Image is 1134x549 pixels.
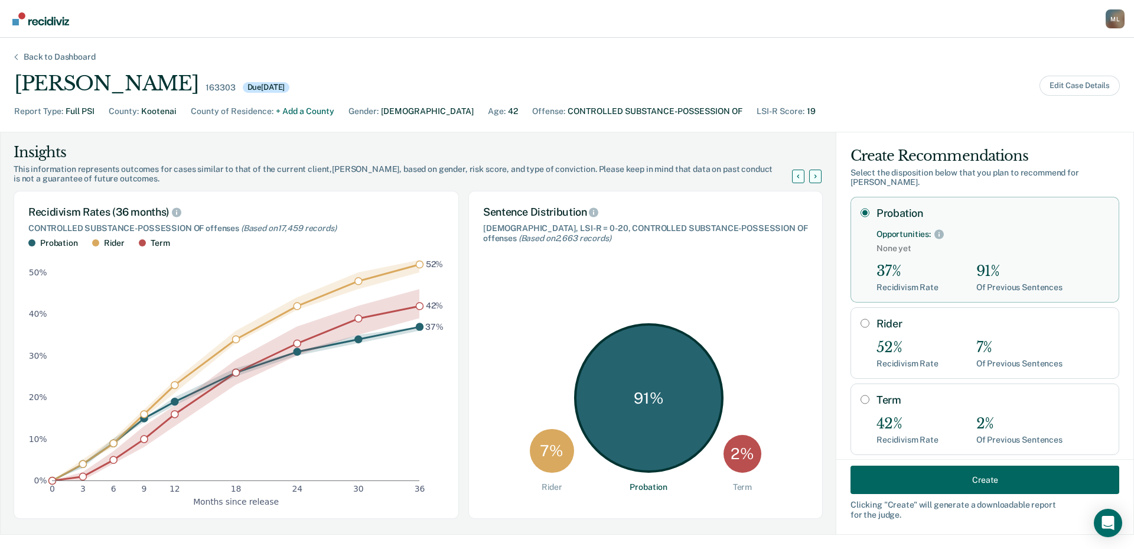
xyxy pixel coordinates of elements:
[876,317,1109,330] label: Rider
[850,500,1119,520] div: Clicking " Create " will generate a downloadable report for the judge.
[733,482,752,492] div: Term
[49,261,423,484] g: dot
[141,105,177,118] div: Kootenai
[29,268,47,485] g: y-axis tick label
[850,168,1119,188] div: Select the disposition below that you plan to recommend for [PERSON_NAME] .
[29,434,47,443] text: 10%
[850,147,1119,165] div: Create Recommendations
[850,466,1119,494] button: Create
[425,321,444,331] text: 37%
[426,301,444,310] text: 42%
[724,435,761,473] div: 2 %
[757,105,804,118] div: LSI-R Score :
[9,52,110,62] div: Back to Dashboard
[1039,76,1120,96] button: Edit Case Details
[488,105,506,118] div: Age :
[34,476,47,485] text: 0%
[542,482,562,492] div: Rider
[426,259,444,269] text: 52%
[976,359,1063,369] div: Of Previous Sentences
[876,359,939,369] div: Recidivism Rate
[976,282,1063,293] div: Of Previous Sentences
[807,105,816,118] div: 19
[876,229,931,239] div: Opportunities:
[276,105,334,118] div: + Add a County
[231,484,242,493] text: 18
[193,496,279,506] g: x-axis label
[111,484,116,493] text: 6
[425,259,444,332] g: text
[66,105,94,118] div: Full PSI
[876,339,939,356] div: 52%
[29,268,47,277] text: 50%
[191,105,273,118] div: County of Residence :
[574,323,724,473] div: 91 %
[508,105,518,118] div: 42
[50,484,55,493] text: 0
[876,207,1109,220] label: Probation
[241,223,337,233] span: (Based on 17,459 records )
[1094,509,1122,537] div: Open Intercom Messenger
[630,482,667,492] div: Probation
[483,206,808,219] div: Sentence Distribution
[28,223,444,233] div: CONTROLLED SUBSTANCE-POSSESSION OF offenses
[12,12,69,25] img: Recidiviz
[348,105,379,118] div: Gender :
[142,484,147,493] text: 9
[876,415,939,433] div: 42%
[415,484,425,493] text: 36
[976,339,1063,356] div: 7%
[568,105,742,118] div: CONTROLLED SUBSTANCE-POSSESSION OF
[976,415,1063,433] div: 2%
[104,238,125,248] div: Rider
[193,496,279,506] text: Months since release
[14,143,806,162] div: Insights
[519,233,611,243] span: (Based on 2,663 records )
[876,243,1109,254] span: None yet
[14,72,198,96] div: [PERSON_NAME]
[14,105,63,118] div: Report Type :
[29,309,47,319] text: 40%
[28,206,444,219] div: Recidivism Rates (36 months)
[14,164,806,184] div: This information represents outcomes for cases similar to that of the current client, [PERSON_NAM...
[109,105,139,118] div: County :
[381,105,474,118] div: [DEMOGRAPHIC_DATA]
[876,435,939,445] div: Recidivism Rate
[1106,9,1125,28] button: Profile dropdown button
[29,350,47,360] text: 30%
[876,282,939,293] div: Recidivism Rate
[40,238,78,248] div: Probation
[52,260,419,480] g: area
[1106,9,1125,28] div: M L
[532,105,565,118] div: Offense :
[170,484,180,493] text: 12
[206,83,235,93] div: 163303
[292,484,302,493] text: 24
[151,238,170,248] div: Term
[530,429,574,473] div: 7 %
[243,82,290,93] div: Due [DATE]
[976,263,1063,280] div: 91%
[29,392,47,402] text: 20%
[976,435,1063,445] div: Of Previous Sentences
[353,484,364,493] text: 30
[876,394,1109,407] label: Term
[50,484,425,493] g: x-axis tick label
[483,223,808,243] div: [DEMOGRAPHIC_DATA], LSI-R = 0-20, CONTROLLED SUBSTANCE-POSSESSION OF offenses
[876,263,939,280] div: 37%
[80,484,86,493] text: 3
